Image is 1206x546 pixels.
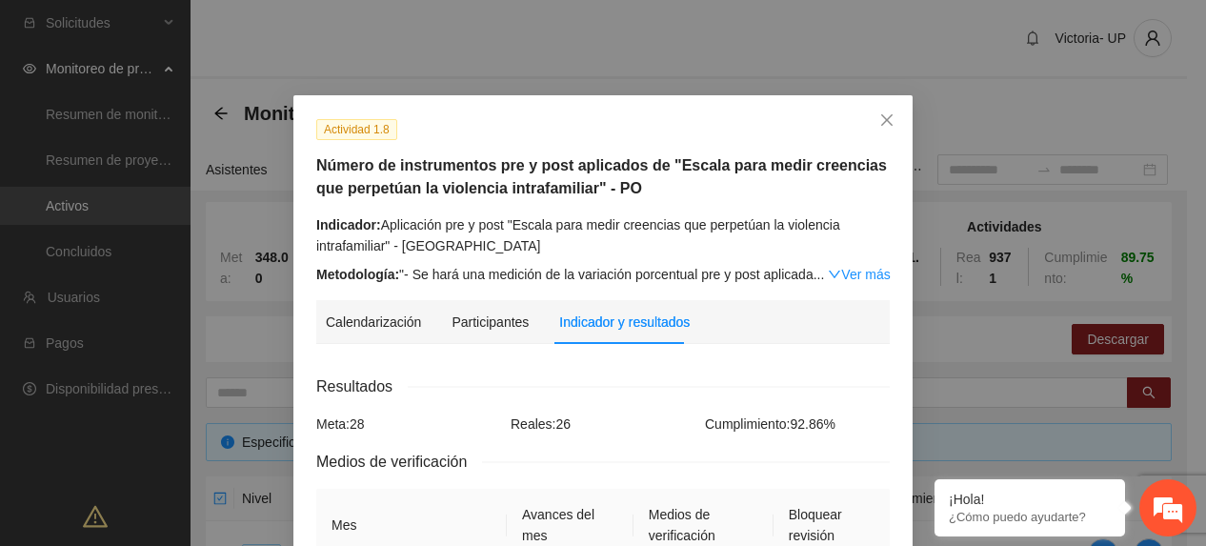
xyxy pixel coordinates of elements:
[814,267,825,282] span: ...
[700,414,894,435] div: Cumplimiento: 92.86 %
[316,214,890,256] div: Aplicación pre y post "Escala para medir creencias que perpetúan la violencia intrafamiliar" - [G...
[316,267,399,282] strong: Metodología:
[828,267,890,282] a: Expand
[949,492,1111,507] div: ¡Hola!
[326,312,421,333] div: Calendarización
[316,119,397,140] span: Actividad 1.8
[316,264,890,285] div: "- Se hará una medición de la variación porcentual pre y post aplicada
[828,268,841,281] span: down
[316,450,482,474] span: Medios de verificación
[949,510,1111,524] p: ¿Cómo puedo ayudarte?
[511,416,571,432] span: Reales: 26
[316,217,381,233] strong: Indicador:
[316,374,408,398] span: Resultados
[452,312,529,333] div: Participantes
[559,312,690,333] div: Indicador y resultados
[312,414,506,435] div: Meta: 28
[879,112,894,128] span: close
[316,154,890,200] h5: Número de instrumentos pre y post aplicados de "Escala para medir creencias que perpetúan la viol...
[861,95,913,147] button: Close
